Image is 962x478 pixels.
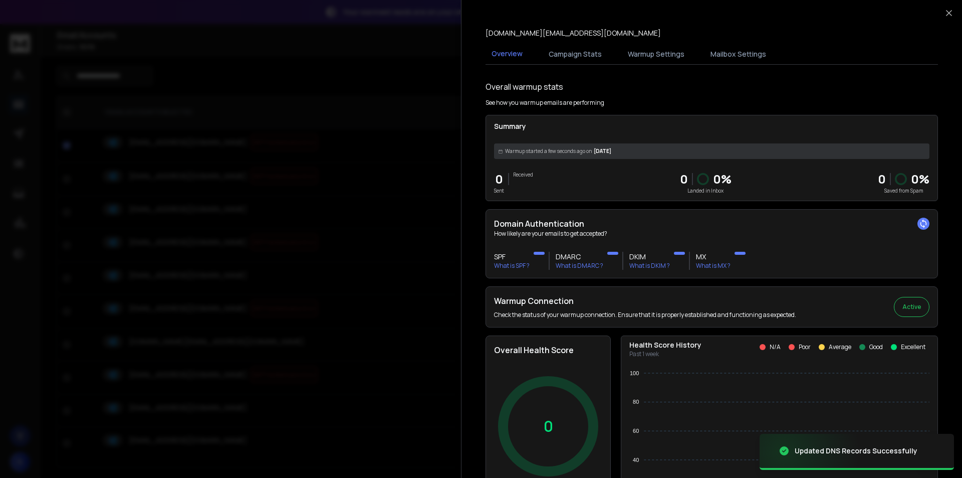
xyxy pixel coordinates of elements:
p: Sent [494,187,504,195]
h2: Overall Health Score [494,344,602,356]
h3: MX [696,252,731,262]
button: Mailbox Settings [704,43,772,65]
strong: 0 [878,171,886,187]
p: Check the status of your warmup connection. Ensure that it is properly established and functionin... [494,311,796,319]
p: How likely are your emails to get accepted? [494,230,929,238]
p: 0 [544,417,553,435]
p: Excellent [901,343,925,351]
h1: Overall warmup stats [486,81,563,93]
tspan: 60 [633,428,639,434]
h3: DMARC [556,252,603,262]
button: Campaign Stats [543,43,608,65]
div: Updated DNS Records Successfully [795,446,917,456]
p: 0 % [911,171,929,187]
p: Landed in Inbox [680,187,732,195]
h3: SPF [494,252,530,262]
p: 0 [680,171,688,187]
p: Saved from Spam [878,187,929,195]
button: Warmup Settings [622,43,690,65]
p: Received [513,171,533,179]
p: [DOMAIN_NAME][EMAIL_ADDRESS][DOMAIN_NAME] [486,28,661,38]
p: 0 [494,171,504,187]
p: See how you warmup emails are performing [486,99,604,107]
tspan: 40 [633,457,639,463]
h3: DKIM [629,252,670,262]
p: What is MX ? [696,262,731,270]
div: [DATE] [494,143,929,159]
button: Active [894,297,929,317]
p: Past 1 week [629,350,701,358]
p: N/A [770,343,781,351]
p: Health Score History [629,340,701,350]
p: What is SPF ? [494,262,530,270]
p: What is DKIM ? [629,262,670,270]
button: Overview [486,43,529,66]
h2: Warmup Connection [494,295,796,307]
span: Warmup started a few seconds ago on [505,147,592,155]
p: Good [869,343,883,351]
p: What is DMARC ? [556,262,603,270]
tspan: 80 [633,399,639,405]
p: Average [829,343,851,351]
p: 0 % [713,171,732,187]
p: Poor [799,343,811,351]
tspan: 100 [630,370,639,376]
h2: Domain Authentication [494,218,929,230]
p: Summary [494,121,929,131]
